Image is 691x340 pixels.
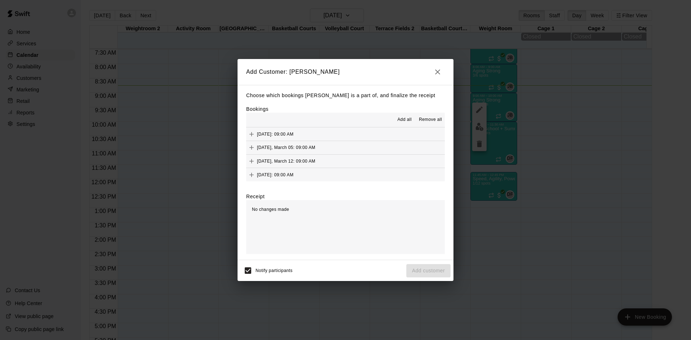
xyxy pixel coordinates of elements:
[257,145,315,150] span: [DATE], March 05: 09:00 AM
[246,193,265,200] label: Receipt
[238,59,453,85] h2: Add Customer: [PERSON_NAME]
[246,91,445,100] p: Choose which bookings [PERSON_NAME] is a part of, and finalize the receipt
[246,155,445,168] button: Add[DATE], March 12: 09:00 AM
[246,158,257,163] span: Add
[246,106,268,112] label: Bookings
[419,116,442,123] span: Remove all
[397,116,412,123] span: Add all
[257,131,294,136] span: [DATE]: 09:00 AM
[246,141,445,154] button: Add[DATE], March 05: 09:00 AM
[393,114,416,126] button: Add all
[246,131,257,136] span: Add
[416,114,445,126] button: Remove all
[246,145,257,150] span: Add
[256,268,293,273] span: Notify participants
[246,127,445,141] button: Add[DATE]: 09:00 AM
[252,207,289,212] span: No changes made
[257,172,294,177] span: [DATE]: 09:00 AM
[246,172,257,177] span: Add
[246,168,445,181] button: Add[DATE]: 09:00 AM
[257,158,315,163] span: [DATE], March 12: 09:00 AM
